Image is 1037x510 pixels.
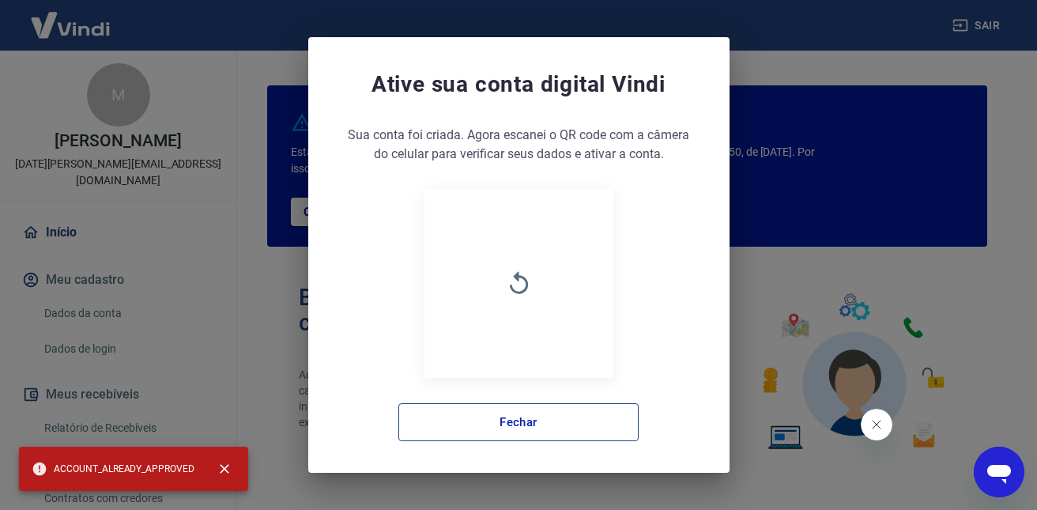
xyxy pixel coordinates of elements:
button: close [207,451,242,486]
iframe: Botão para abrir a janela de mensagens [974,447,1024,497]
span: Olá! Precisa de ajuda? [9,11,133,24]
span: Sua conta foi criada. Agora escanei o QR code com a câmera do celular para verificar seus dados e... [340,126,698,164]
iframe: Fechar mensagem [861,409,892,440]
span: Ative sua conta digital Vindi [371,69,666,100]
button: Fechar [398,403,639,441]
span: ACCOUNT_ALREADY_APPROVED [32,461,194,477]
